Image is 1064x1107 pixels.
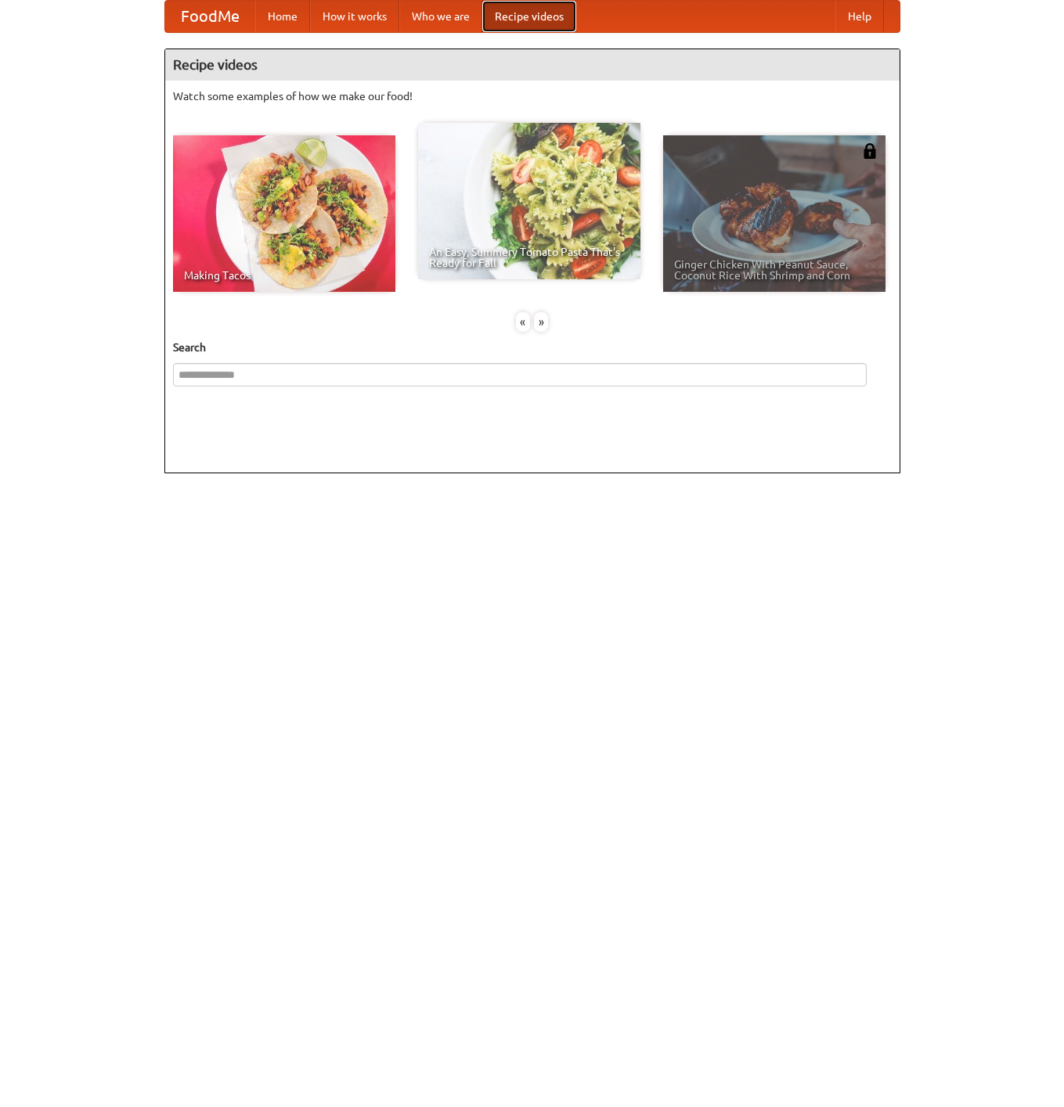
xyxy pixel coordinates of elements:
a: Who we are [399,1,482,32]
a: An Easy, Summery Tomato Pasta That's Ready for Fall [418,123,640,279]
a: Recipe videos [482,1,576,32]
span: An Easy, Summery Tomato Pasta That's Ready for Fall [429,246,629,268]
p: Watch some examples of how we make our food! [173,88,892,104]
a: Help [835,1,884,32]
a: How it works [310,1,399,32]
img: 483408.png [862,143,878,159]
a: Home [255,1,310,32]
span: Making Tacos [184,270,384,281]
div: » [534,312,548,332]
div: « [516,312,530,332]
h5: Search [173,340,892,355]
a: Making Tacos [173,135,395,292]
a: FoodMe [165,1,255,32]
h4: Recipe videos [165,49,900,81]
